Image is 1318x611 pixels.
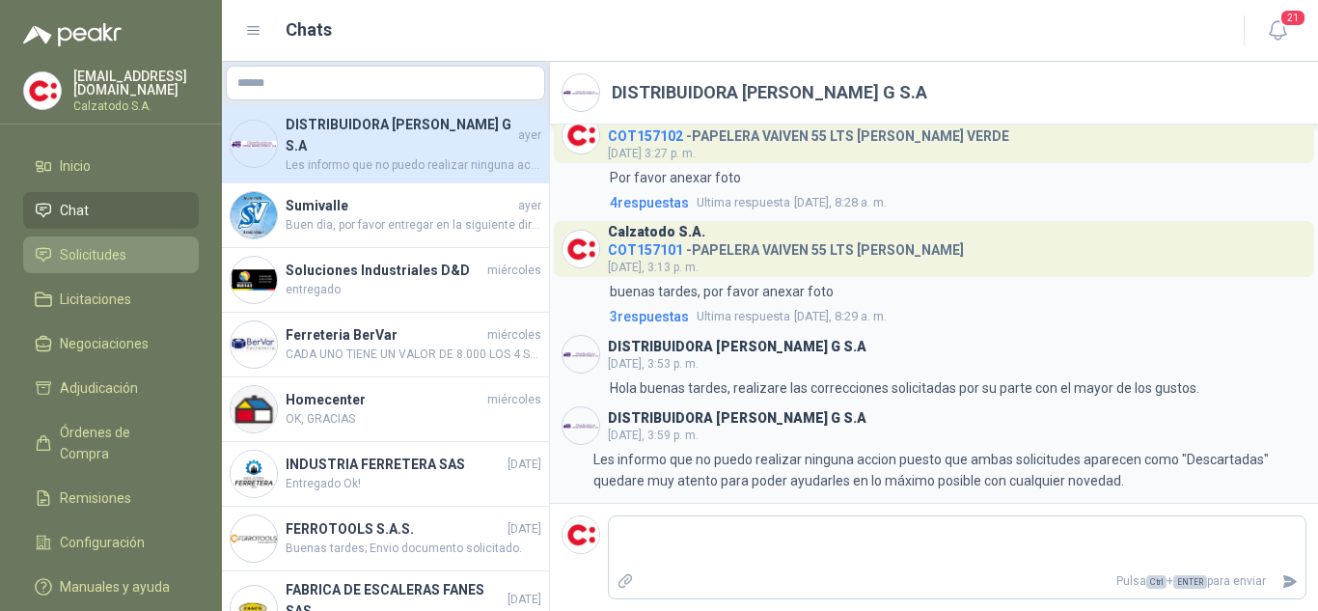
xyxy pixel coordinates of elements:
[608,342,866,352] h3: DISTRIBUIDORA [PERSON_NAME] G S.A
[1260,14,1295,48] button: 21
[608,147,696,160] span: [DATE] 3:27 p. m.
[222,377,549,442] a: Company LogoHomecentermiércolesOK, GRACIAS
[508,456,541,474] span: [DATE]
[286,518,504,540] h4: FERROTOOLS S.A.S.
[286,216,541,235] span: Buen dia, por favor entregar en la siguiente direccion CARRERA 23D # 10A - 35 BARRIO JUNIN [GEOGR...
[642,565,1275,598] p: Pulsa + para enviar
[222,106,549,183] a: Company LogoDISTRIBUIDORA [PERSON_NAME] G S.AayerLes informo que no puedo realizar ninguna accion...
[60,576,170,597] span: Manuales y ayuda
[697,307,887,326] span: [DATE], 8:29 a. m.
[231,192,277,238] img: Company Logo
[610,167,741,188] p: Por favor anexar foto
[608,261,699,274] span: [DATE], 3:13 p. m.
[60,155,91,177] span: Inicio
[610,192,689,213] span: 4 respuesta s
[222,313,549,377] a: Company LogoFerreteria BerVarmiércolesCADA UNO TIENE UN VALOR DE 8.000 LOS 4 SERIAN 32.000 CON MU...
[23,480,199,516] a: Remisiones
[286,156,541,175] span: Les informo que no puedo realizar ninguna accion puesto que ambas solicitudes aparecen como "Desc...
[518,126,541,145] span: ayer
[610,377,1199,399] p: Hola buenas tardes, realizare las correcciones solicitadas por su parte con el mayor de los gustos.
[286,475,541,493] span: Entregado Ok!
[60,289,131,310] span: Licitaciones
[609,565,642,598] label: Adjuntar archivos
[23,148,199,184] a: Inicio
[563,336,599,373] img: Company Logo
[606,306,1306,327] a: 3respuestasUltima respuesta[DATE], 8:29 a. m.
[1279,9,1306,27] span: 21
[608,413,866,424] h3: DISTRIBUIDORA [PERSON_NAME] G S.A
[23,524,199,561] a: Configuración
[231,386,277,432] img: Company Logo
[286,260,483,281] h4: Soluciones Industriales D&D
[286,281,541,299] span: entregado
[610,281,834,302] p: buenas tardes, por favor anexar foto
[612,79,927,106] h2: DISTRIBUIDORA [PERSON_NAME] G S.A
[23,236,199,273] a: Solicitudes
[697,193,790,212] span: Ultima respuesta
[563,407,599,444] img: Company Logo
[563,117,599,153] img: Company Logo
[23,325,199,362] a: Negociaciones
[60,422,180,464] span: Órdenes de Compra
[286,16,332,43] h1: Chats
[23,23,122,46] img: Logo peakr
[697,307,790,326] span: Ultima respuesta
[508,591,541,609] span: [DATE]
[231,515,277,562] img: Company Logo
[23,569,199,605] a: Manuales y ayuda
[23,370,199,406] a: Adjudicación
[286,195,514,216] h4: Sumivalle
[1173,575,1207,589] span: ENTER
[563,516,599,553] img: Company Logo
[222,507,549,571] a: Company LogoFERROTOOLS S.A.S.[DATE]Buenas tardes; Envio documento solicitado.
[73,100,199,112] p: Calzatodo S.A.
[608,124,1009,142] h4: - PAPELERA VAIVEN 55 LTS [PERSON_NAME] VERDE
[608,242,683,258] span: COT157101
[286,410,541,429] span: OK, GRACIAS
[222,442,549,507] a: Company LogoINDUSTRIA FERRETERA SAS[DATE]Entregado Ok!
[24,72,61,109] img: Company Logo
[606,192,1306,213] a: 4respuestasUltima respuesta[DATE], 8:28 a. m.
[23,414,199,472] a: Órdenes de Compra
[222,183,549,248] a: Company LogoSumivalleayerBuen dia, por favor entregar en la siguiente direccion CARRERA 23D # 10A...
[60,244,126,265] span: Solicitudes
[487,326,541,345] span: miércoles
[60,487,131,509] span: Remisiones
[286,324,483,346] h4: Ferreteria BerVar
[1274,565,1305,598] button: Enviar
[487,262,541,280] span: miércoles
[60,532,145,553] span: Configuración
[231,321,277,368] img: Company Logo
[73,69,199,97] p: [EMAIL_ADDRESS][DOMAIN_NAME]
[231,257,277,303] img: Company Logo
[608,357,699,371] span: [DATE], 3:53 p. m.
[60,377,138,399] span: Adjudicación
[608,429,699,442] span: [DATE], 3:59 p. m.
[593,449,1306,491] p: Les informo que no puedo realizar ninguna accion puesto que ambas solicitudes aparecen como "Desc...
[23,192,199,229] a: Chat
[518,197,541,215] span: ayer
[608,227,705,237] h3: Calzatodo S.A.
[697,193,887,212] span: [DATE], 8:28 a. m.
[286,114,514,156] h4: DISTRIBUIDORA [PERSON_NAME] G S.A
[286,540,541,558] span: Buenas tardes; Envio documento solicitado.
[487,391,541,409] span: miércoles
[286,454,504,475] h4: INDUSTRIA FERRETERA SAS
[508,520,541,539] span: [DATE]
[608,128,683,144] span: COT157102
[231,121,277,167] img: Company Logo
[610,306,689,327] span: 3 respuesta s
[60,333,149,354] span: Negociaciones
[23,281,199,318] a: Licitaciones
[222,248,549,313] a: Company LogoSoluciones Industriales D&Dmiércolesentregado
[60,200,89,221] span: Chat
[286,346,541,364] span: CADA UNO TIENE UN VALOR DE 8.000 LOS 4 SERIAN 32.000 CON MUCHO GUSTO FERRETRIA BERVAR
[286,389,483,410] h4: Homecenter
[563,231,599,267] img: Company Logo
[1146,575,1167,589] span: Ctrl
[563,74,599,111] img: Company Logo
[231,451,277,497] img: Company Logo
[608,237,964,256] h4: - PAPELERA VAIVEN 55 LTS [PERSON_NAME]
